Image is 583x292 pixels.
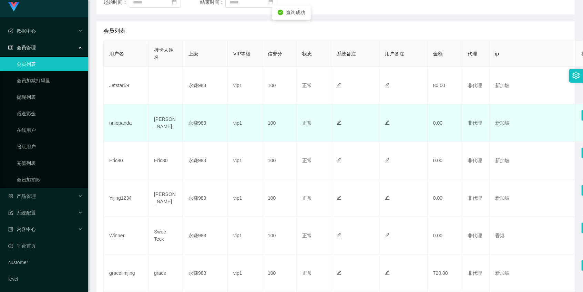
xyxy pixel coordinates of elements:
[8,272,83,286] a: level
[8,227,36,232] span: 内容中心
[495,51,499,56] span: ip
[428,254,462,292] td: 720.00
[104,254,149,292] td: gracelimjing
[8,45,36,50] span: 会员管理
[428,142,462,179] td: 0.00
[8,45,13,50] i: 图标: table
[149,217,183,254] td: Swee Teck
[17,173,83,187] a: 会员加扣款
[17,57,83,71] a: 会员列表
[104,67,149,104] td: Jetstar59
[490,67,576,104] td: 新加坡
[385,120,390,125] i: 图标: edit
[337,120,341,125] i: 图标: edit
[17,156,83,170] a: 充值列表
[337,158,341,163] i: 图标: edit
[154,47,173,60] span: 持卡人姓名
[468,83,482,88] span: 非代理
[149,179,183,217] td: [PERSON_NAME]
[8,255,83,269] a: customer
[385,270,390,275] i: 图标: edit
[109,51,124,56] span: 用户名
[8,210,36,216] span: 系统配置
[17,140,83,154] a: 陪玩用户
[286,10,305,15] span: 查询成功
[104,179,149,217] td: Yijing1234
[385,158,390,163] i: 图标: edit
[490,254,576,292] td: 新加坡
[17,107,83,121] a: 赠送彩金
[490,217,576,254] td: 香港
[337,195,341,200] i: 图标: edit
[262,67,297,104] td: 100
[262,179,297,217] td: 100
[104,142,149,179] td: Eric80
[8,2,19,12] img: logo.9652507e.png
[468,233,482,238] span: 非代理
[302,195,312,201] span: 正常
[337,233,341,238] i: 图标: edit
[228,217,262,254] td: vip1
[337,270,341,275] i: 图标: edit
[428,67,462,104] td: 80.00
[183,67,228,104] td: 永赚983
[262,104,297,142] td: 100
[8,239,83,253] a: 图标: dashboard平台首页
[385,195,390,200] i: 图标: edit
[490,104,576,142] td: 新加坡
[572,72,580,79] i: 图标: setting
[233,51,251,56] span: VIP等级
[149,142,183,179] td: Eric80
[183,104,228,142] td: 永赚983
[468,158,482,163] span: 非代理
[8,28,36,34] span: 数据中心
[8,29,13,33] i: 图标: check-circle-o
[262,254,297,292] td: 100
[103,27,125,35] span: 会员列表
[278,10,283,15] i: icon: check-circle
[8,194,13,199] i: 图标: appstore-o
[17,74,83,87] a: 会员加减打码量
[385,233,390,238] i: 图标: edit
[433,51,443,56] span: 金额
[468,270,482,276] span: 非代理
[428,217,462,254] td: 0.00
[428,104,462,142] td: 0.00
[385,51,404,56] span: 用户备注
[183,179,228,217] td: 永赚983
[337,51,356,56] span: 系统备注
[228,142,262,179] td: vip1
[149,104,183,142] td: [PERSON_NAME]
[104,217,149,254] td: Winner
[268,51,282,56] span: 信誉分
[17,90,83,104] a: 提现列表
[228,104,262,142] td: vip1
[262,217,297,254] td: 100
[228,67,262,104] td: vip1
[262,142,297,179] td: 100
[104,104,149,142] td: nniopanda
[337,83,341,87] i: 图标: edit
[183,217,228,254] td: 永赚983
[490,179,576,217] td: 新加坡
[302,270,312,276] span: 正常
[228,179,262,217] td: vip1
[8,227,13,232] i: 图标: profile
[302,120,312,126] span: 正常
[468,195,482,201] span: 非代理
[188,51,198,56] span: 上级
[302,233,312,238] span: 正常
[302,51,312,56] span: 状态
[8,210,13,215] i: 图标: form
[228,254,262,292] td: vip1
[8,194,36,199] span: 产品管理
[302,83,312,88] span: 正常
[183,254,228,292] td: 永赚983
[385,83,390,87] i: 图标: edit
[428,179,462,217] td: 0.00
[302,158,312,163] span: 正常
[183,142,228,179] td: 永赚983
[468,51,477,56] span: 代理
[468,120,482,126] span: 非代理
[149,254,183,292] td: grace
